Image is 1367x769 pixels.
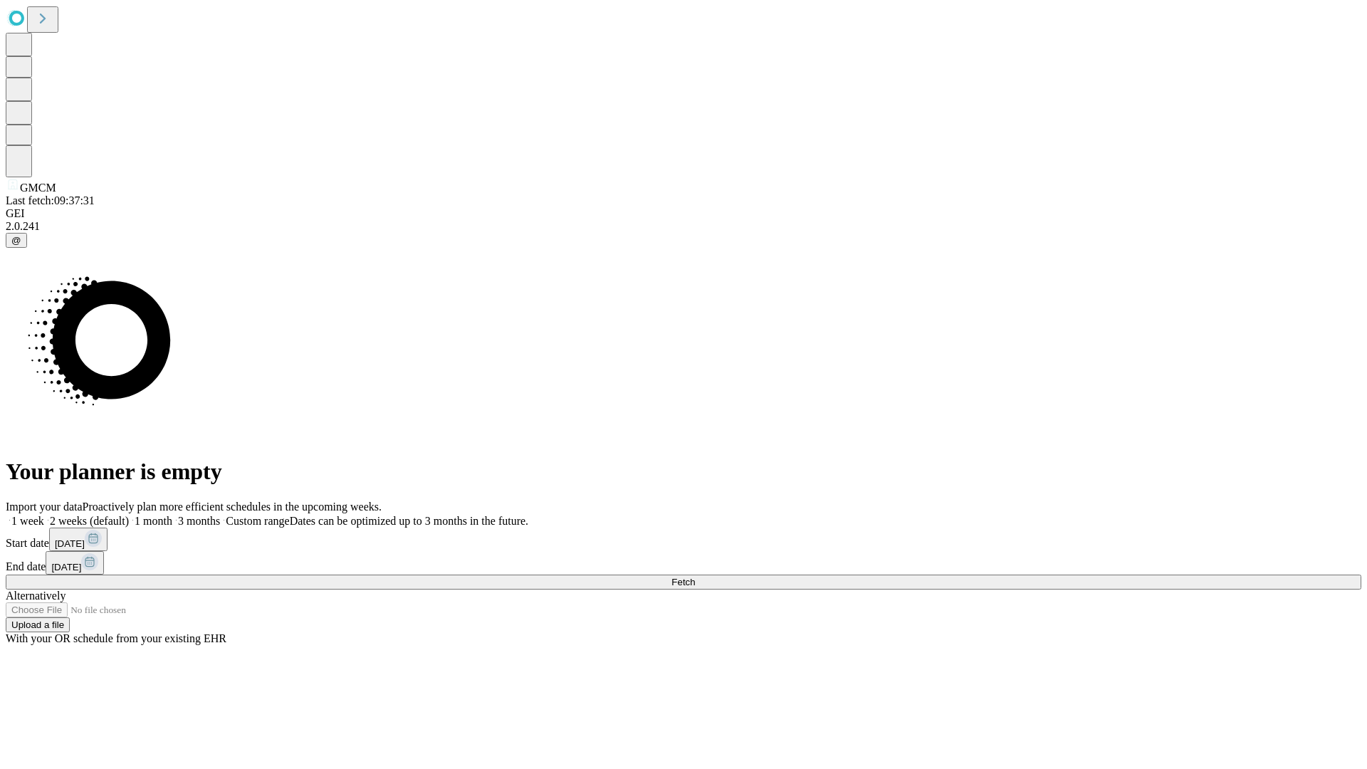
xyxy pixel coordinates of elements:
[51,562,81,572] span: [DATE]
[11,515,44,527] span: 1 week
[49,528,108,551] button: [DATE]
[6,632,226,644] span: With your OR schedule from your existing EHR
[6,551,1361,575] div: End date
[226,515,289,527] span: Custom range
[6,501,83,513] span: Import your data
[6,459,1361,485] h1: Your planner is empty
[46,551,104,575] button: [DATE]
[6,207,1361,220] div: GEI
[290,515,528,527] span: Dates can be optimized up to 3 months in the future.
[6,220,1361,233] div: 2.0.241
[6,528,1361,551] div: Start date
[6,590,66,602] span: Alternatively
[6,575,1361,590] button: Fetch
[50,515,129,527] span: 2 weeks (default)
[671,577,695,587] span: Fetch
[20,182,56,194] span: GMCM
[6,194,95,206] span: Last fetch: 09:37:31
[83,501,382,513] span: Proactively plan more efficient schedules in the upcoming weeks.
[178,515,220,527] span: 3 months
[135,515,172,527] span: 1 month
[55,538,85,549] span: [DATE]
[6,233,27,248] button: @
[11,235,21,246] span: @
[6,617,70,632] button: Upload a file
